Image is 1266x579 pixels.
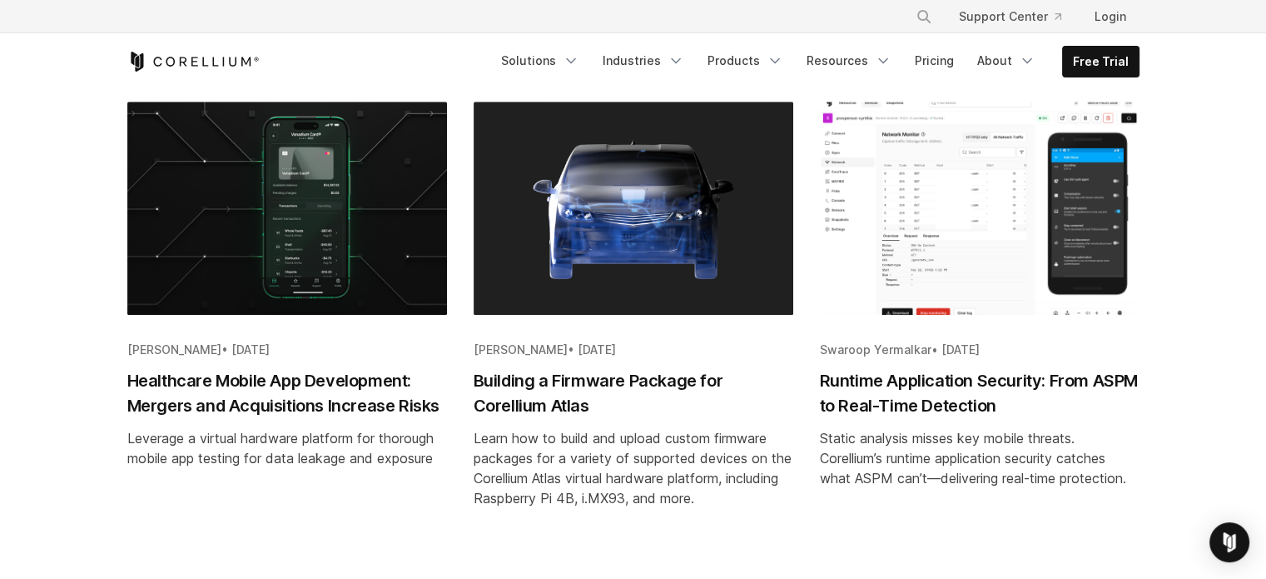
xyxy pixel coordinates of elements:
a: Blog post summary: Healthcare Mobile App Development: Mergers and Acquisitions Increase Risks [127,102,447,562]
img: Runtime Application Security: From ASPM to Real-Time Detection [820,102,1139,315]
button: Search [909,2,939,32]
a: Corellium Home [127,52,260,72]
div: • [127,342,447,358]
a: Login [1081,2,1139,32]
div: Open Intercom Messenger [1209,522,1249,562]
a: Solutions [491,46,589,76]
span: [PERSON_NAME] [127,342,221,357]
div: Navigation Menu [491,46,1139,77]
div: Learn how to build and upload custom firmware packages for a variety of supported devices on the ... [474,428,793,508]
a: Support Center [946,2,1075,32]
img: Healthcare Mobile App Development: Mergers and Acquisitions Increase Risks [127,102,447,315]
a: Free Trial [1063,47,1139,77]
a: Resources [797,46,901,76]
div: Leverage a virtual hardware platform for thorough mobile app testing for data leakage and exposure [127,428,447,468]
div: Static analysis misses key mobile threats. Corellium’s runtime application security catches what ... [820,428,1139,488]
span: [PERSON_NAME] [474,342,568,357]
a: Products [698,46,793,76]
a: Pricing [905,46,964,76]
h2: Runtime Application Security: From ASPM to Real-Time Detection [820,368,1139,418]
span: [DATE] [231,342,270,357]
img: Building a Firmware Package for Corellium Atlas [474,102,793,315]
a: Blog post summary: Runtime Application Security: From ASPM to Real-Time Detection [820,102,1139,562]
span: [DATE] [578,342,616,357]
div: Navigation Menu [896,2,1139,32]
h2: Healthcare Mobile App Development: Mergers and Acquisitions Increase Risks [127,368,447,418]
span: [DATE] [941,342,980,357]
span: Swaroop Yermalkar [820,342,931,357]
a: Industries [593,46,694,76]
h2: Building a Firmware Package for Corellium Atlas [474,368,793,418]
div: • [820,342,1139,358]
div: • [474,342,793,358]
a: Blog post summary: Building a Firmware Package for Corellium Atlas [474,102,793,562]
a: About [967,46,1045,76]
